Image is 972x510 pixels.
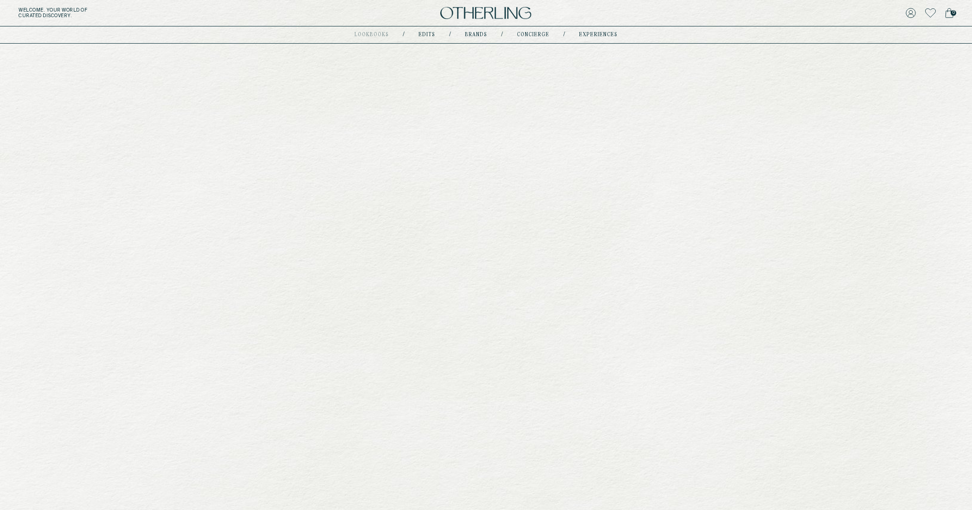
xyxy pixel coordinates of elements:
[563,31,565,39] div: /
[951,10,956,16] span: 0
[418,32,435,37] a: Edits
[440,7,531,19] img: logo
[465,32,487,37] a: Brands
[403,31,405,39] div: /
[354,32,389,37] a: lookbooks
[19,7,299,19] h5: Welcome . Your world of curated discovery.
[579,32,618,37] a: experiences
[501,31,503,39] div: /
[517,32,549,37] a: concierge
[449,31,451,39] div: /
[945,6,953,19] a: 0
